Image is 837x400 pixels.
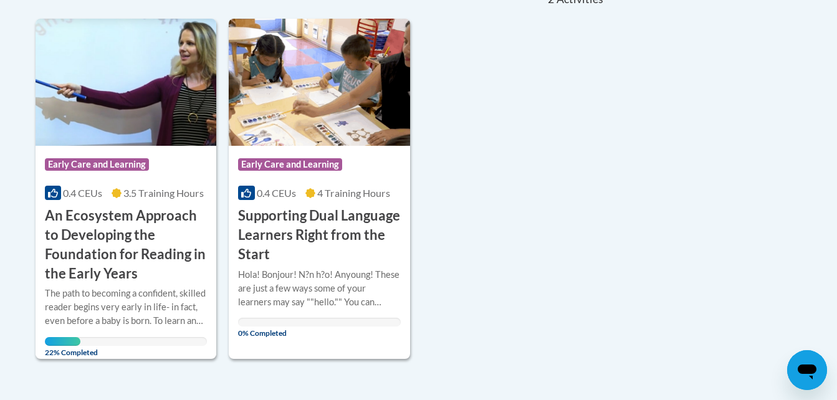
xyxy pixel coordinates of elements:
[238,158,342,171] span: Early Care and Learning
[45,337,80,346] div: Your progress
[787,350,827,390] iframe: Button to launch messaging window
[317,187,390,199] span: 4 Training Hours
[229,19,410,146] img: Course Logo
[45,158,149,171] span: Early Care and Learning
[229,19,410,359] a: Course LogoEarly Care and Learning0.4 CEUs4 Training Hours Supporting Dual Language Learners Righ...
[123,187,204,199] span: 3.5 Training Hours
[63,187,102,199] span: 0.4 CEUs
[45,287,208,328] div: The path to becoming a confident, skilled reader begins very early in life- in fact, even before ...
[45,337,80,357] span: 22% Completed
[36,19,217,359] a: Course LogoEarly Care and Learning0.4 CEUs3.5 Training Hours An Ecosystem Approach to Developing ...
[238,206,401,264] h3: Supporting Dual Language Learners Right from the Start
[36,19,217,146] img: Course Logo
[45,206,208,283] h3: An Ecosystem Approach to Developing the Foundation for Reading in the Early Years
[257,187,296,199] span: 0.4 CEUs
[238,268,401,309] div: Hola! Bonjour! N?n h?o! Anyoung! These are just a few ways some of your learners may say ""hello....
